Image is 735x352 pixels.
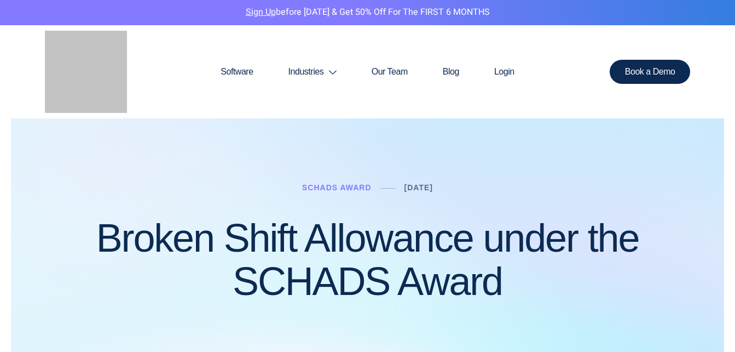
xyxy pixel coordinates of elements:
a: Industries [271,46,354,98]
span: Book a Demo [625,67,675,76]
a: Schads Award [302,183,372,192]
a: Our Team [354,46,425,98]
a: Blog [425,46,477,98]
a: Login [477,46,532,98]
a: Sign Up [246,5,276,19]
h1: Broken Shift Allowance under the SCHADS Award [45,217,691,303]
a: Software [203,46,270,98]
a: [DATE] [404,183,433,192]
a: Book a Demo [610,60,691,84]
p: before [DATE] & Get 50% Off for the FIRST 6 MONTHS [8,5,727,20]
